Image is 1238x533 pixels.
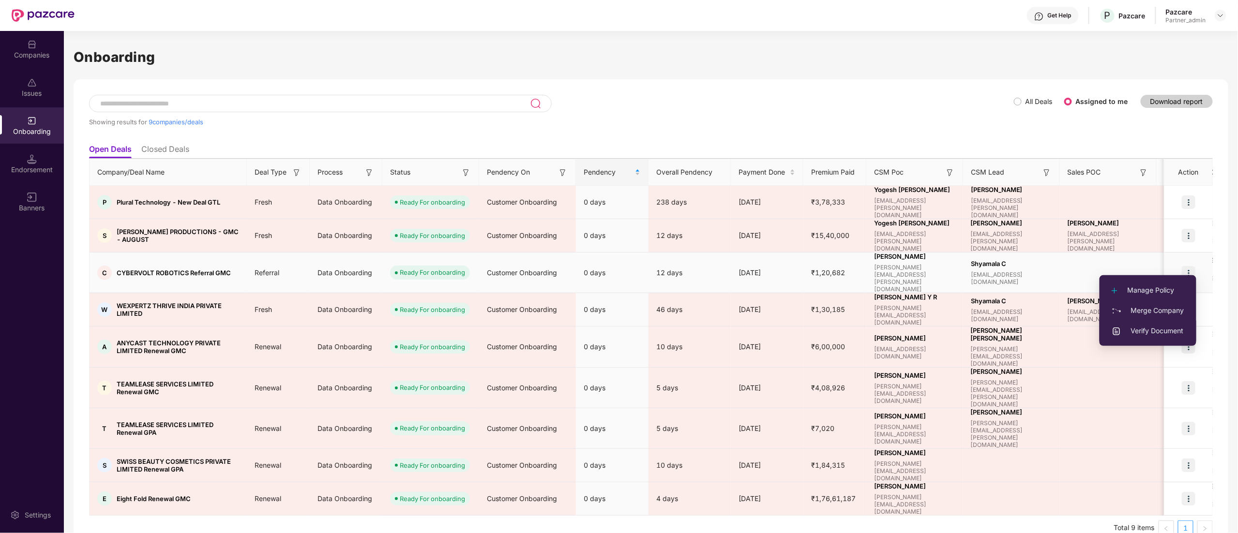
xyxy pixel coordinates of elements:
span: Renewal [247,461,289,469]
img: icon [1182,266,1195,280]
span: Renewal [247,384,289,392]
span: Process [317,167,343,178]
div: 5 days [649,423,731,434]
div: 4 days [649,493,731,504]
button: Download report [1141,95,1213,108]
div: Data Onboarding [310,375,382,401]
span: SWISS BEAUTY COSMETICS PRIVATE LIMITED Renewal GPA [117,458,239,473]
span: Eight Fold Renewal GMC [117,495,191,503]
img: svg+xml;base64,PHN2ZyB3aWR0aD0iMjAiIGhlaWdodD0iMjAiIHZpZXdCb3g9IjAgMCAyMCAyMCIgZmlsbD0ibm9uZSIgeG... [1112,306,1121,316]
th: Action [1164,159,1213,186]
div: [DATE] [731,423,803,434]
span: [PERSON_NAME][EMAIL_ADDRESS][DOMAIN_NAME] [874,304,955,326]
span: Renewal [247,342,289,351]
span: ₹15,40,000 [803,231,857,239]
img: icon [1182,459,1195,472]
img: svg+xml;base64,PHN2ZyB3aWR0aD0iMTYiIGhlaWdodD0iMTYiIHZpZXdCb3g9IjAgMCAxNiAxNiIgZmlsbD0ibm9uZSIgeG... [27,192,37,202]
span: Customer Onboarding [487,424,557,432]
div: 0 days [576,452,649,478]
label: All Deals [1026,97,1053,105]
img: svg+xml;base64,PHN2ZyB3aWR0aD0iMTYiIGhlaWdodD0iMTYiIHZpZXdCb3g9IjAgMCAxNiAxNiIgZmlsbD0ibm9uZSIgeG... [1139,168,1148,178]
span: [PERSON_NAME] [PERSON_NAME] [971,326,1052,342]
th: Overall Pendency [649,159,731,186]
span: Renewal [247,494,289,503]
div: [DATE] [731,230,803,241]
div: 0 days [576,375,649,401]
span: [EMAIL_ADDRESS][PERSON_NAME][DOMAIN_NAME] [874,197,955,219]
div: Partner_admin [1166,16,1206,24]
li: Closed Deals [141,144,189,158]
span: [EMAIL_ADDRESS][DOMAIN_NAME] [971,308,1052,323]
span: Payment Done [739,167,788,178]
span: Renewal [247,424,289,432]
span: Customer Onboarding [487,494,557,503]
span: [PERSON_NAME][EMAIL_ADDRESS][DOMAIN_NAME] [874,493,955,515]
span: [PERSON_NAME] PRODUCTIONS - GMC - AUGUST [117,228,239,243]
img: icon [1182,229,1195,242]
img: svg+xml;base64,PHN2ZyB3aWR0aD0iMjQiIGhlaWdodD0iMjUiIHZpZXdCb3g9IjAgMCAyNCAyNSIgZmlsbD0ibm9uZSIgeG... [530,98,541,109]
span: Plural Technology - New Deal GTL [117,198,220,206]
div: Ready For onboarding [400,460,465,470]
div: Data Onboarding [310,260,382,286]
span: Customer Onboarding [487,384,557,392]
span: CYBERVOLT ROBOTICS Referral GMC [117,269,231,277]
span: left [1163,526,1169,532]
div: T [97,421,112,436]
div: 0 days [576,334,649,360]
div: Data Onboarding [310,189,382,215]
div: Data Onboarding [310,415,382,442]
span: Merge Company [1112,305,1184,316]
div: Showing results for [89,118,1014,126]
div: Data Onboarding [310,222,382,249]
img: New Pazcare Logo [12,9,75,22]
span: Shyamala C [971,260,1052,267]
span: ₹1,76,61,187 [803,494,863,503]
span: [PERSON_NAME][EMAIL_ADDRESS][DOMAIN_NAME] [874,460,955,482]
span: ₹3,78,333 [803,198,853,206]
span: [EMAIL_ADDRESS][PERSON_NAME][DOMAIN_NAME] [971,197,1052,219]
div: Ready For onboarding [400,342,465,352]
div: S [97,228,112,243]
span: [PERSON_NAME] [874,334,955,342]
span: Customer Onboarding [487,461,557,469]
div: 0 days [576,296,649,323]
span: [PERSON_NAME] [1068,219,1149,227]
img: svg+xml;base64,PHN2ZyBpZD0iSXNzdWVzX2Rpc2FibGVkIiB4bWxucz0iaHR0cDovL3d3dy53My5vcmcvMjAwMC9zdmciIH... [27,78,37,88]
th: Company/Deal Name [90,159,247,186]
span: [EMAIL_ADDRESS][PERSON_NAME][DOMAIN_NAME] [971,230,1052,252]
span: Customer Onboarding [487,231,557,239]
span: ₹1,30,185 [803,305,853,313]
h1: Onboarding [74,46,1228,68]
span: ₹4,08,926 [803,384,853,392]
span: Referral [247,268,287,277]
img: svg+xml;base64,PHN2ZyB3aWR0aD0iMTYiIGhlaWdodD0iMTYiIHZpZXdCb3g9IjAgMCAxNiAxNiIgZmlsbD0ibm9uZSIgeG... [364,168,374,178]
div: 12 days [649,230,731,241]
span: [PERSON_NAME][EMAIL_ADDRESS][DOMAIN_NAME] [874,383,955,404]
span: Customer Onboarding [487,342,557,351]
div: Ready For onboarding [400,383,465,392]
img: icon [1182,381,1195,395]
div: Settings [22,510,54,520]
div: 10 days [649,460,731,471]
div: 0 days [576,260,649,286]
div: [DATE] [731,341,803,352]
th: Premium Paid [803,159,866,186]
span: [PERSON_NAME] [971,408,1052,416]
span: Customer Onboarding [487,268,557,277]
span: [PERSON_NAME][EMAIL_ADDRESS][PERSON_NAME][DOMAIN_NAME] [971,419,1052,448]
label: Assigned to me [1076,97,1128,105]
span: [EMAIL_ADDRESS][DOMAIN_NAME] [971,271,1052,285]
div: Data Onboarding [310,334,382,360]
span: ₹1,20,682 [803,268,853,277]
div: [DATE] [731,493,803,504]
div: 12 days [649,267,731,278]
span: Pendency [584,167,633,178]
div: E [97,491,112,506]
img: svg+xml;base64,PHN2ZyBpZD0iQ29tcGFuaWVzIiB4bWxucz0iaHR0cDovL3d3dy53My5vcmcvMjAwMC9zdmciIHdpZHRoPS... [27,40,37,49]
div: 10 days [649,341,731,352]
img: svg+xml;base64,PHN2ZyB3aWR0aD0iMTYiIGhlaWdodD0iMTYiIHZpZXdCb3g9IjAgMCAxNiAxNiIgZmlsbD0ibm9uZSIgeG... [1042,168,1052,178]
div: W [97,302,112,317]
div: Ready For onboarding [400,494,465,503]
img: svg+xml;base64,PHN2ZyB3aWR0aD0iMTYiIGhlaWdodD0iMTYiIHZpZXdCb3g9IjAgMCAxNiAxNiIgZmlsbD0ibm9uZSIgeG... [945,168,955,178]
span: CSM Poc [874,167,904,178]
